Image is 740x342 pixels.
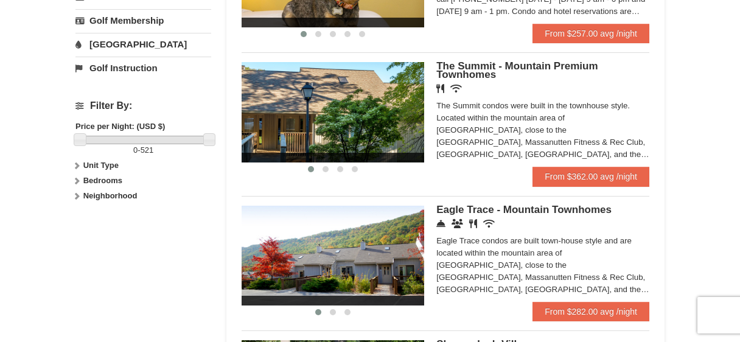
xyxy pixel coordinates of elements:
[436,100,649,161] div: The Summit condos were built in the townhouse style. Located within the mountain area of [GEOGRAP...
[83,191,138,200] strong: Neighborhood
[133,145,138,155] span: 0
[452,219,463,228] i: Conference Facilities
[532,167,649,186] a: From $362.00 avg /night
[141,145,154,155] span: 521
[75,100,211,111] h4: Filter By:
[532,24,649,43] a: From $257.00 avg /night
[436,204,612,215] span: Eagle Trace - Mountain Townhomes
[532,302,649,321] a: From $282.00 avg /night
[483,219,495,228] i: Wireless Internet (free)
[436,235,649,296] div: Eagle Trace condos are built town-house style and are located within the mountain area of [GEOGRA...
[75,9,211,32] a: Golf Membership
[83,161,119,170] strong: Unit Type
[75,144,211,156] label: -
[75,33,211,55] a: [GEOGRAPHIC_DATA]
[469,219,477,228] i: Restaurant
[75,122,165,131] strong: Price per Night: (USD $)
[450,84,462,93] i: Wireless Internet (free)
[75,57,211,79] a: Golf Instruction
[83,176,122,185] strong: Bedrooms
[436,60,598,80] span: The Summit - Mountain Premium Townhomes
[436,219,445,228] i: Concierge Desk
[436,84,444,93] i: Restaurant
